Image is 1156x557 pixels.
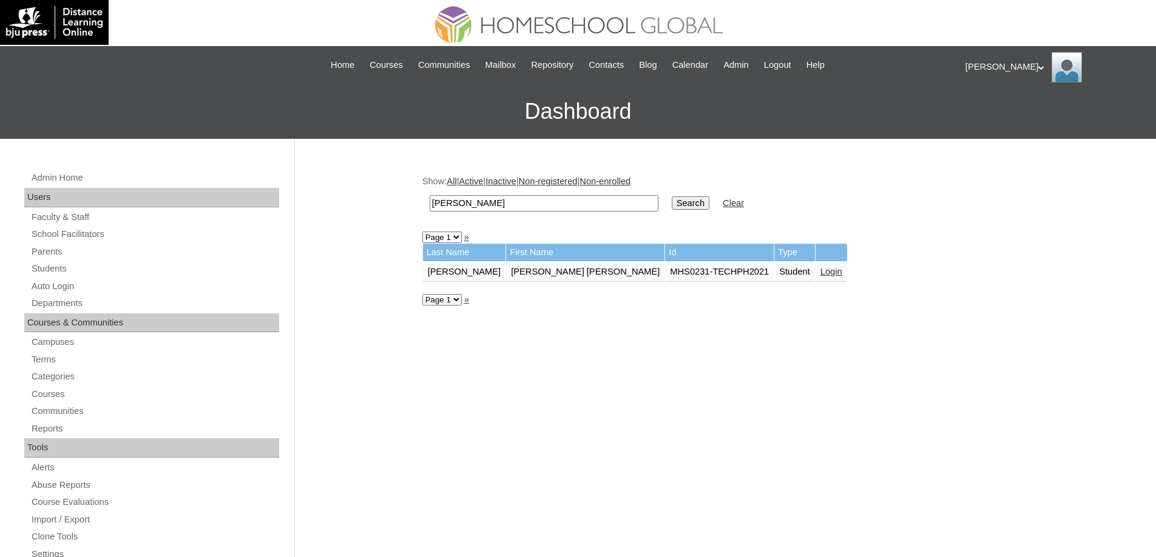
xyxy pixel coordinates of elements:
[531,58,573,72] span: Repository
[965,52,1144,82] div: [PERSON_NAME]
[723,198,744,208] a: Clear
[412,58,476,72] a: Communities
[30,170,279,185] a: Admin Home
[30,244,279,259] a: Parents
[325,58,360,72] a: Home
[30,227,279,242] a: School Facilitators
[30,210,279,225] a: Faculty & Staff
[422,175,1023,218] div: Show: | | | |
[485,58,516,72] span: Mailbox
[30,529,279,544] a: Clone Tools
[363,58,409,72] a: Courses
[506,244,664,261] td: First Name
[723,58,749,72] span: Admin
[24,188,279,207] div: Users
[30,460,279,475] a: Alerts
[370,58,403,72] span: Courses
[30,335,279,350] a: Campuses
[423,244,506,261] td: Last Name
[331,58,354,72] span: Home
[30,352,279,367] a: Terms
[820,267,842,276] a: Login
[506,262,664,282] td: [PERSON_NAME] [PERSON_NAME]
[459,176,483,186] a: Active
[666,58,714,72] a: Calendar
[672,196,709,210] input: Search
[30,369,279,384] a: Categories
[479,58,522,72] a: Mailbox
[519,176,578,186] a: Non-registered
[589,58,624,72] span: Contacts
[665,244,774,261] td: Id
[6,84,1150,139] h3: Dashboard
[30,495,279,510] a: Course Evaluations
[583,58,630,72] a: Contacts
[717,58,755,72] a: Admin
[580,176,630,186] a: Non-enrolled
[30,296,279,311] a: Departments
[464,232,469,242] a: »
[430,195,658,212] input: Search
[639,58,657,72] span: Blog
[464,295,469,304] a: »
[672,58,708,72] span: Calendar
[30,421,279,436] a: Reports
[30,279,279,294] a: Auto Login
[758,58,797,72] a: Logout
[764,58,791,72] span: Logout
[806,58,825,72] span: Help
[30,261,279,276] a: Students
[774,244,815,261] td: Type
[1052,52,1082,82] img: Ariane Ebuen
[30,387,279,402] a: Courses
[447,176,456,186] a: All
[30,404,279,419] a: Communities
[30,478,279,493] a: Abuse Reports
[6,6,103,39] img: logo-white.png
[30,512,279,527] a: Import / Export
[665,262,774,282] td: MHS0231-TECHPH2021
[423,262,506,282] td: [PERSON_NAME]
[418,58,470,72] span: Communities
[24,313,279,333] div: Courses & Communities
[633,58,663,72] a: Blog
[485,176,516,186] a: Inactive
[774,262,815,282] td: Student
[800,58,831,72] a: Help
[24,438,279,458] div: Tools
[525,58,580,72] a: Repository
